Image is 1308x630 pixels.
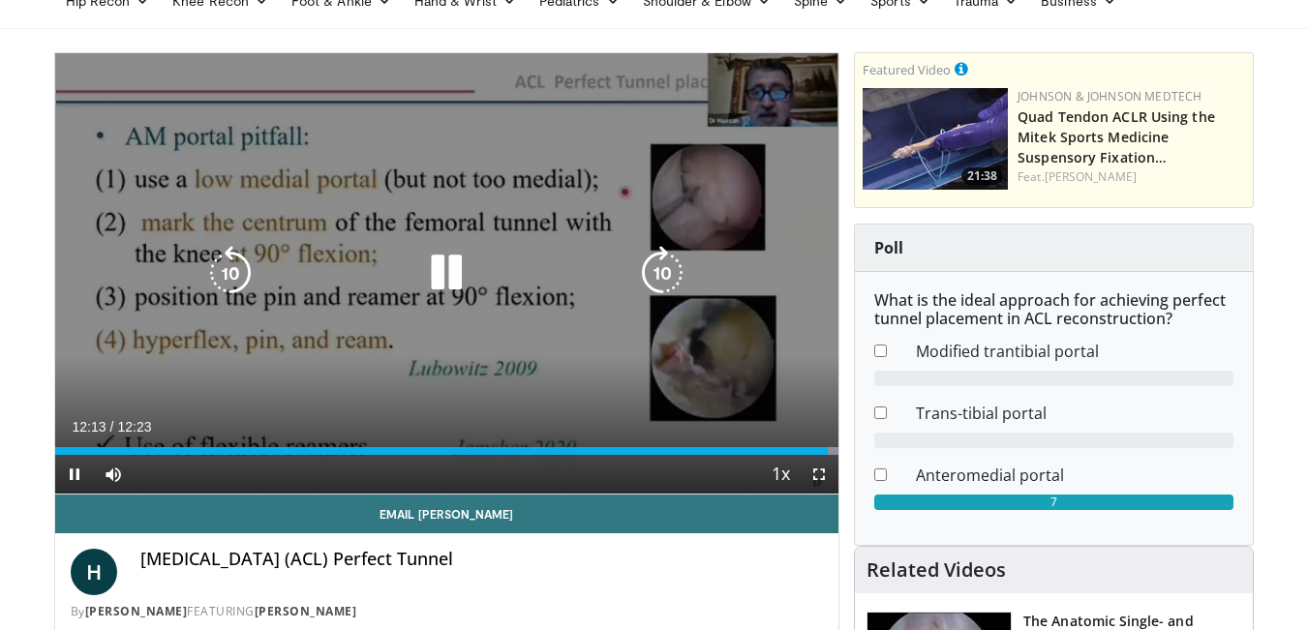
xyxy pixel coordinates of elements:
a: [PERSON_NAME] [1045,168,1137,185]
a: Johnson & Johnson MedTech [1018,88,1202,105]
a: H [71,549,117,595]
dd: Anteromedial portal [901,464,1248,487]
span: / [110,419,114,435]
video-js: Video Player [55,53,839,495]
h6: What is the ideal approach for achieving perfect tunnel placement in ACL reconstruction? [874,291,1233,328]
div: Feat. [1018,168,1245,186]
span: 12:13 [73,419,106,435]
a: 21:38 [863,88,1008,190]
a: Quad Tendon ACLR Using the Mitek Sports Medicine Suspensory Fixation… [1018,107,1215,166]
h4: Related Videos [867,558,1006,582]
span: 12:23 [117,419,151,435]
a: Email [PERSON_NAME] [55,495,839,533]
a: [PERSON_NAME] [85,603,188,619]
a: [PERSON_NAME] [255,603,357,619]
div: Progress Bar [55,447,839,455]
div: By FEATURING [71,603,824,620]
img: b78fd9da-dc16-4fd1-a89d-538d899827f1.150x105_q85_crop-smart_upscale.jpg [863,88,1008,190]
span: 21:38 [961,167,1003,185]
div: 7 [874,495,1233,510]
button: Fullscreen [800,455,838,494]
button: Pause [55,455,94,494]
h4: [MEDICAL_DATA] (ACL) Perfect Tunnel [140,549,824,570]
small: Featured Video [863,61,951,78]
button: Mute [94,455,133,494]
button: Playback Rate [761,455,800,494]
dd: Modified trantibial portal [901,340,1248,363]
dd: Trans-tibial portal [901,402,1248,425]
strong: Poll [874,237,903,258]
